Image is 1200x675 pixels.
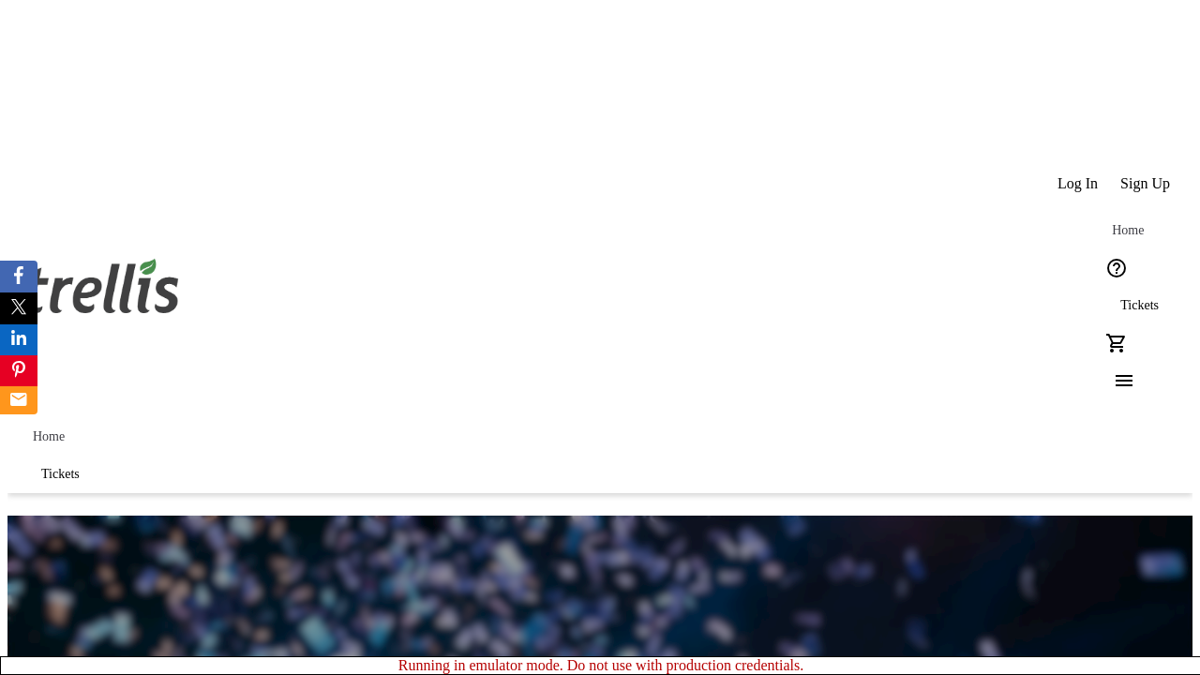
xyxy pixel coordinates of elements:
span: Home [33,429,65,444]
button: Menu [1098,362,1135,399]
button: Cart [1098,324,1135,362]
span: Log In [1057,175,1098,192]
button: Sign Up [1109,165,1181,202]
span: Home [1112,223,1144,238]
button: Log In [1046,165,1109,202]
a: Home [19,418,79,456]
span: Tickets [41,467,80,482]
span: Sign Up [1120,175,1170,192]
a: Home [1098,212,1158,249]
button: Help [1098,249,1135,287]
a: Tickets [19,456,102,493]
img: Orient E2E Organization u4sll3UtXN's Logo [19,238,186,332]
a: Tickets [1098,287,1181,324]
span: Tickets [1120,298,1159,313]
